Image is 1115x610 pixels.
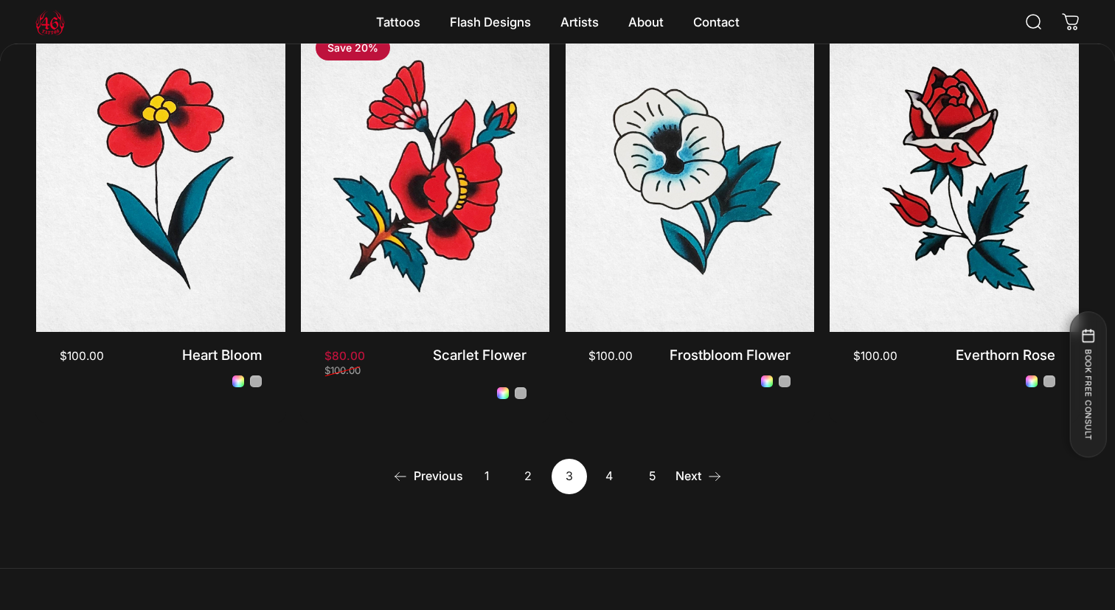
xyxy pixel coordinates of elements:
[588,350,633,361] span: $100.00
[361,7,754,38] nav: Primary
[678,7,754,38] a: Contact
[830,21,1079,332] img: Everthorn Rose
[433,347,527,364] a: Scarlet Flower
[670,347,791,364] a: Frostbloom Flower
[779,375,791,387] a: Frostbloom Flower - Black and Grey
[1055,6,1087,38] a: 0 items
[515,387,527,399] a: Scarlet Flower - Black and Grey
[956,347,1055,364] a: Everthorn Rose
[593,459,628,494] a: 4
[634,459,670,494] a: 5
[1069,311,1106,457] button: BOOK FREE CONSULT
[510,459,546,494] a: 2
[60,350,104,361] span: $100.00
[182,347,262,364] a: Heart Bloom
[761,375,773,387] a: Frostbloom Flower - Colour
[324,366,361,375] span: $100.00
[497,387,509,399] a: Scarlet Flower - Colour
[853,350,897,361] span: $100.00
[232,375,244,387] a: Heart Bloom - Colour
[614,7,678,38] summary: About
[250,375,262,387] a: Heart Bloom - Black and Grey
[361,7,435,38] summary: Tattoos
[301,21,550,332] img: Scarlet Flower
[36,21,285,332] img: Heart Bloom
[469,459,504,494] a: 1
[675,459,722,494] a: Next
[566,21,815,332] img: Frostbloom Flower
[324,350,365,361] span: $80.00
[546,7,614,38] summary: Artists
[1026,375,1038,387] a: Everthorn Rose - Colour
[1043,375,1055,387] a: Everthorn Rose - Black and Grey
[435,7,546,38] summary: Flash Designs
[393,459,463,494] a: Previous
